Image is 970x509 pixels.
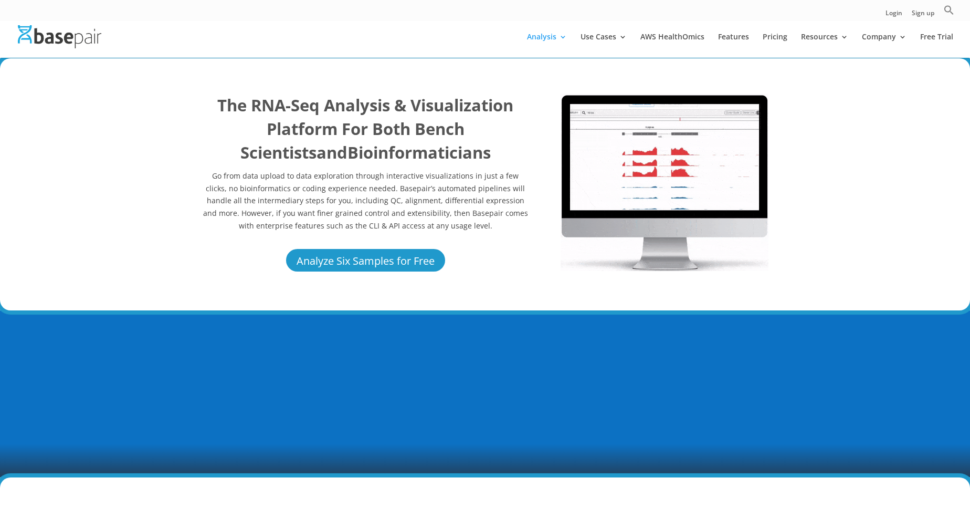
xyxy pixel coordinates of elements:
[763,33,787,58] a: Pricing
[862,33,906,58] a: Company
[18,25,101,48] img: Basepair
[347,141,491,163] b: Bioinformaticians
[885,10,902,21] a: Login
[317,141,347,163] b: and
[284,247,447,273] a: Analyze Six Samples for Free
[801,33,848,58] a: Resources
[217,94,513,163] b: The RNA-Seq Analysis & Visualization Platform For Both Bench Scientists
[944,5,954,15] svg: Search
[718,33,749,58] a: Features
[561,94,768,271] img: RNA Seq 2022
[944,5,954,21] a: Search Icon Link
[912,10,934,21] a: Sign up
[920,33,953,58] a: Free Trial
[640,33,704,58] a: AWS HealthOmics
[202,170,529,232] p: Go from data upload to data exploration through interactive visualizations in just a few clicks, ...
[581,33,627,58] a: Use Cases
[527,33,567,58] a: Analysis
